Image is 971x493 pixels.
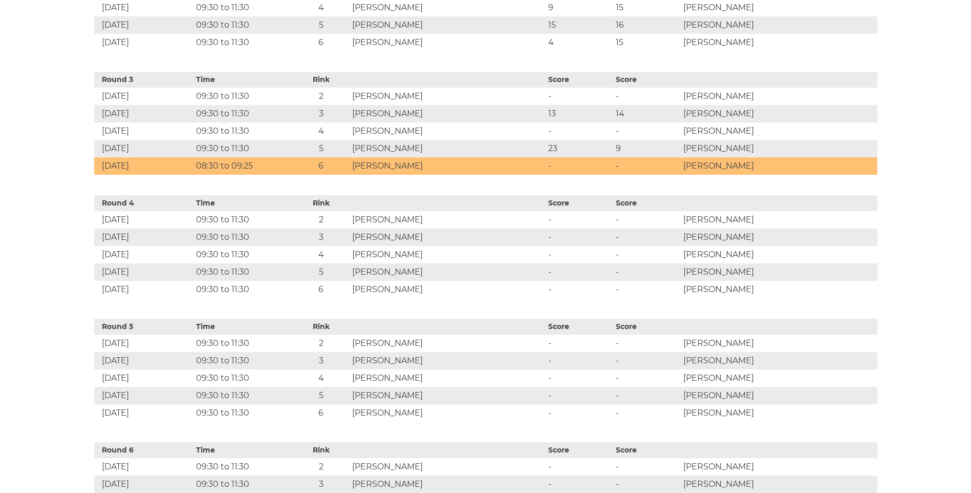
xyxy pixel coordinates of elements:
td: - [613,404,681,422]
td: 3 [293,352,350,369]
td: 6 [293,404,350,422]
td: [PERSON_NAME] [350,352,546,369]
td: - [613,281,681,298]
th: Score [613,442,681,458]
td: - [613,122,681,140]
td: 09:30 to 11:30 [193,88,293,105]
td: - [546,246,613,263]
td: 15 [546,16,613,34]
td: 15 [613,34,681,51]
td: [DATE] [94,335,193,352]
td: [PERSON_NAME] [350,122,546,140]
td: [PERSON_NAME] [681,157,877,175]
td: [PERSON_NAME] [350,211,546,229]
td: [PERSON_NAME] [350,34,546,51]
td: - [546,263,613,281]
td: [DATE] [94,34,193,51]
td: 09:30 to 11:30 [193,335,293,352]
td: [PERSON_NAME] [681,88,877,105]
td: 09:30 to 11:30 [193,352,293,369]
td: 2 [293,335,350,352]
td: 2 [293,458,350,476]
td: 3 [293,476,350,493]
td: [PERSON_NAME] [681,105,877,122]
td: - [546,352,613,369]
td: - [546,157,613,175]
td: [DATE] [94,211,193,229]
td: [PERSON_NAME] [350,335,546,352]
td: [PERSON_NAME] [681,140,877,157]
th: Score [546,442,613,458]
td: 09:30 to 11:30 [193,122,293,140]
td: 09:30 to 11:30 [193,34,293,51]
td: - [546,369,613,387]
td: 14 [613,105,681,122]
td: [PERSON_NAME] [350,404,546,422]
td: [PERSON_NAME] [681,122,877,140]
th: Time [193,195,293,211]
td: 08:30 to 09:25 [193,157,293,175]
td: [DATE] [94,157,193,175]
th: Score [546,319,613,335]
th: Rink [293,195,350,211]
th: Round 5 [94,319,193,335]
th: Time [193,72,293,88]
td: - [613,458,681,476]
td: [DATE] [94,122,193,140]
td: [DATE] [94,140,193,157]
td: [PERSON_NAME] [681,476,877,493]
td: 5 [293,140,350,157]
th: Score [546,72,613,88]
td: 3 [293,229,350,246]
th: Rink [293,319,350,335]
td: 9 [613,140,681,157]
td: - [546,387,613,404]
td: [PERSON_NAME] [350,16,546,34]
td: [PERSON_NAME] [350,140,546,157]
td: [DATE] [94,16,193,34]
td: - [613,369,681,387]
th: Rink [293,72,350,88]
td: [PERSON_NAME] [681,352,877,369]
td: [DATE] [94,404,193,422]
td: [PERSON_NAME] [350,476,546,493]
td: [DATE] [94,352,193,369]
td: 09:30 to 11:30 [193,458,293,476]
td: - [546,211,613,229]
td: 09:30 to 11:30 [193,369,293,387]
td: 09:30 to 11:30 [193,404,293,422]
td: - [613,476,681,493]
td: - [613,352,681,369]
td: - [546,404,613,422]
td: [DATE] [94,369,193,387]
td: - [613,211,681,229]
td: 6 [293,34,350,51]
td: 5 [293,16,350,34]
td: [PERSON_NAME] [350,246,546,263]
td: 09:30 to 11:30 [193,211,293,229]
td: [DATE] [94,229,193,246]
td: [PERSON_NAME] [681,369,877,387]
td: - [546,335,613,352]
td: 2 [293,88,350,105]
th: Time [193,319,293,335]
td: [PERSON_NAME] [350,458,546,476]
td: [DATE] [94,387,193,404]
th: Round 3 [94,72,193,88]
td: [PERSON_NAME] [350,229,546,246]
td: - [613,387,681,404]
td: [DATE] [94,476,193,493]
td: - [546,458,613,476]
td: [PERSON_NAME] [681,34,877,51]
td: 09:30 to 11:30 [193,246,293,263]
td: [PERSON_NAME] [681,458,877,476]
td: 3 [293,105,350,122]
td: [PERSON_NAME] [350,88,546,105]
td: [PERSON_NAME] [681,335,877,352]
td: - [613,335,681,352]
td: [PERSON_NAME] [350,263,546,281]
td: [PERSON_NAME] [681,246,877,263]
th: Score [613,72,681,88]
td: 09:30 to 11:30 [193,476,293,493]
td: [PERSON_NAME] [681,211,877,229]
